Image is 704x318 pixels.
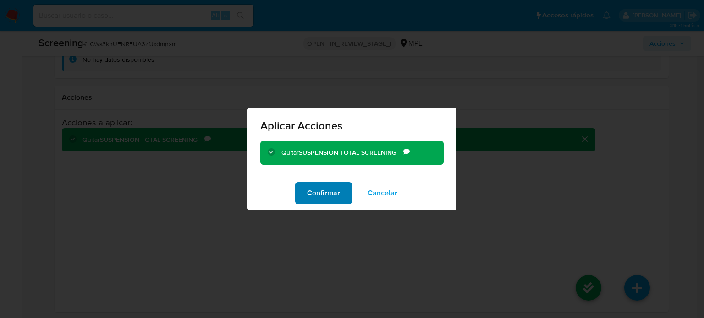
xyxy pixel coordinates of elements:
[356,182,409,204] button: Cancelar
[295,182,352,204] button: Confirmar
[368,183,397,203] span: Cancelar
[299,148,396,157] b: SUSPENSION TOTAL SCREENING
[260,120,444,131] span: Aplicar Acciones
[281,148,403,157] div: Quitar
[307,183,340,203] span: Confirmar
